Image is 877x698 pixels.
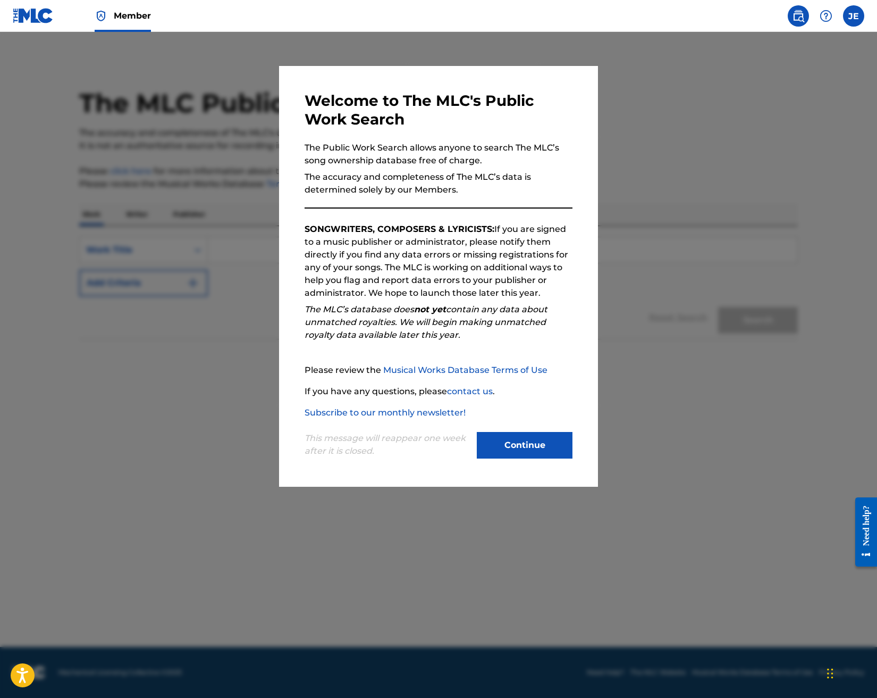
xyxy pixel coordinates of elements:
[305,92,572,129] h3: Welcome to The MLC's Public Work Search
[95,10,107,22] img: Top Rightsholder
[847,488,877,576] iframe: Resource Center
[305,408,466,418] a: Subscribe to our monthly newsletter!
[305,304,547,340] em: The MLC’s database does contain any data about unmatched royalties. We will begin making unmatche...
[383,365,547,375] a: Musical Works Database Terms of Use
[305,171,572,196] p: The accuracy and completeness of The MLC’s data is determined solely by our Members.
[414,304,446,314] strong: not yet
[477,432,572,459] button: Continue
[114,10,151,22] span: Member
[843,5,864,27] div: User Menu
[305,432,470,458] p: This message will reappear one week after it is closed.
[305,224,494,234] strong: SONGWRITERS, COMPOSERS & LYRICISTS:
[305,223,572,300] p: If you are signed to a music publisher or administrator, please notify them directly if you find ...
[792,10,805,22] img: search
[824,647,877,698] iframe: Chat Widget
[815,5,837,27] div: Help
[13,8,54,23] img: MLC Logo
[788,5,809,27] a: Public Search
[305,364,572,377] p: Please review the
[447,386,493,396] a: contact us
[305,385,572,398] p: If you have any questions, please .
[827,658,833,689] div: Drag
[305,142,572,167] p: The Public Work Search allows anyone to search The MLC’s song ownership database free of charge.
[820,10,832,22] img: help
